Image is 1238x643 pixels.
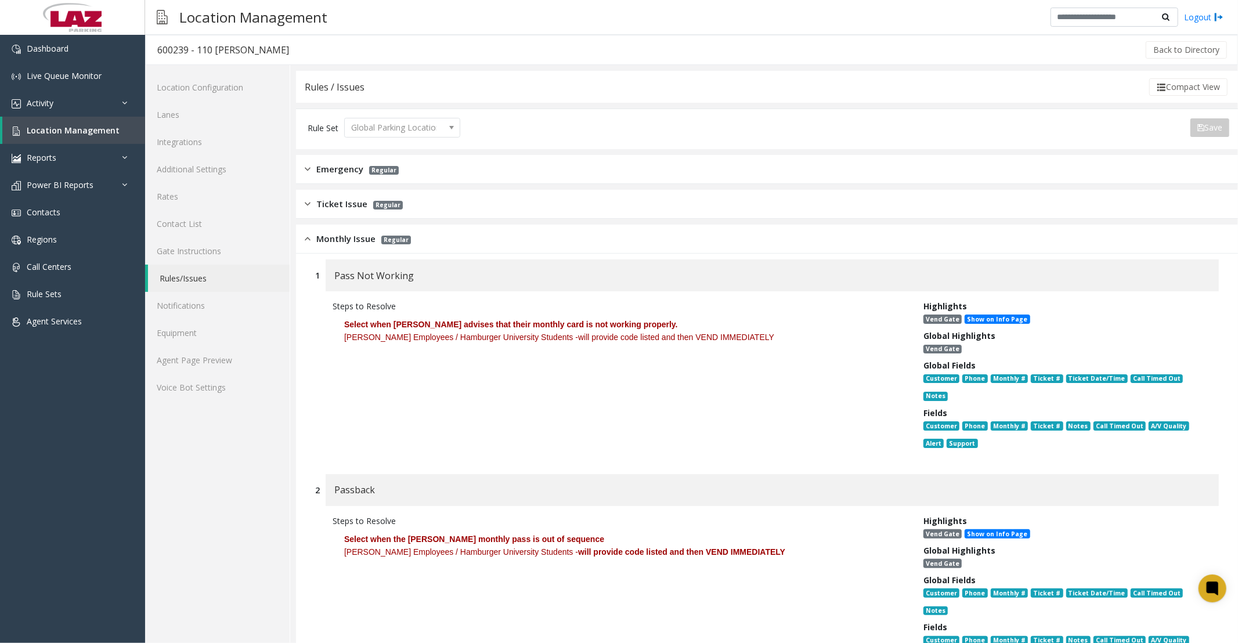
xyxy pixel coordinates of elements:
a: Equipment [145,319,290,346]
img: 'icon' [12,317,21,327]
a: Additional Settings [145,156,290,183]
span: Fields [923,407,947,418]
span: Ticket Date/Time [1066,374,1128,384]
img: 'icon' [12,154,21,163]
img: 'icon' [12,99,21,109]
span: Rule Sets [27,288,62,299]
img: 'icon' [12,72,21,81]
div: 1 [315,269,320,281]
span: Call Timed Out [1093,421,1146,431]
img: closed [305,162,311,176]
span: Call Timed Out [1131,588,1183,598]
span: [PERSON_NAME] Employees / Hamburger University Students - [344,333,578,342]
span: Customer [923,421,959,431]
div: 2 [315,484,320,496]
span: Notes [1066,421,1091,431]
img: 'icon' [12,208,21,218]
span: Ticket Date/Time [1066,588,1128,598]
span: Alert [923,439,944,448]
span: Reports [27,152,56,163]
span: Dashboard [27,43,68,54]
a: Location Configuration [145,74,290,101]
div: Steps to Resolve [333,515,906,527]
span: Activity [27,97,53,109]
span: Notes [923,606,948,616]
span: Agent Services [27,316,82,327]
span: Monthly Issue [316,232,376,245]
span: Customer [923,588,959,598]
a: Voice Bot Settings [145,374,290,401]
button: Save [1190,118,1229,137]
img: 'icon' [12,263,21,272]
span: Passback [334,482,375,497]
span: Vend Gate [923,559,962,568]
span: Vend Gate [923,345,962,354]
div: Steps to Resolve [333,300,906,312]
a: Rules/Issues [148,265,290,292]
span: Call Timed Out [1131,374,1183,384]
div: Rules / Issues [305,80,364,95]
span: Location Management [27,125,120,136]
font: Select when the [PERSON_NAME] monthly pass is out of sequence [344,534,604,544]
span: Highlights [923,515,967,526]
button: Compact View [1149,78,1228,96]
h3: Location Management [174,3,333,31]
a: Gate Instructions [145,237,290,265]
a: Agent Page Preview [145,346,290,374]
span: Global Highlights [923,330,995,341]
span: Regular [369,166,399,175]
span: Vend Gate [923,529,962,539]
span: Phone [962,421,987,431]
span: Vend Gate [923,315,962,324]
span: Phone [962,588,987,598]
a: Lanes [145,101,290,128]
img: opened [305,232,311,245]
a: Logout [1184,11,1223,23]
span: Global Fields [923,575,976,586]
span: Ticket # [1031,588,1063,598]
a: Integrations [145,128,290,156]
img: 'icon' [12,290,21,299]
img: 'icon' [12,236,21,245]
span: Phone [962,374,987,384]
button: Back to Directory [1146,41,1227,59]
a: Contact List [145,210,290,237]
span: Notes [923,392,948,401]
span: Customer [923,374,959,384]
span: [PERSON_NAME] Employees / Hamburger University Students - [344,547,578,557]
font: will provide code listed and then VEND IMMEDIATELY [578,333,774,342]
span: Global Highlights [923,545,995,556]
span: Ticket Issue [316,197,367,211]
span: Regions [27,234,57,245]
span: Fields [923,622,947,633]
span: Regular [381,236,411,244]
span: Ticket # [1031,421,1063,431]
span: Ticket # [1031,374,1063,384]
span: Support [947,439,977,448]
span: Monthly # [991,421,1028,431]
img: 'icon' [12,181,21,190]
img: logout [1214,11,1223,23]
span: Pass Not Working [334,268,414,283]
span: Highlights [923,301,967,312]
img: pageIcon [157,3,168,31]
span: Call Centers [27,261,71,272]
a: Rates [145,183,290,210]
span: Monthly # [991,374,1028,384]
a: Notifications [145,292,290,319]
span: Show on Info Page [965,529,1030,539]
img: closed [305,197,311,211]
div: Rule Set [308,118,338,138]
span: Power BI Reports [27,179,93,190]
span: A/V Quality [1149,421,1189,431]
b: will provide code listed and then VEND IMMEDIATELY [578,547,785,557]
span: Show on Info Page [965,315,1030,324]
img: 'icon' [12,127,21,136]
span: Emergency [316,162,363,176]
span: Monthly # [991,588,1028,598]
font: Select when [PERSON_NAME] advises that their monthly card is not working properly. [344,320,678,329]
a: Location Management [2,117,145,144]
span: Contacts [27,207,60,218]
span: Regular [373,201,403,209]
img: 'icon' [12,45,21,54]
